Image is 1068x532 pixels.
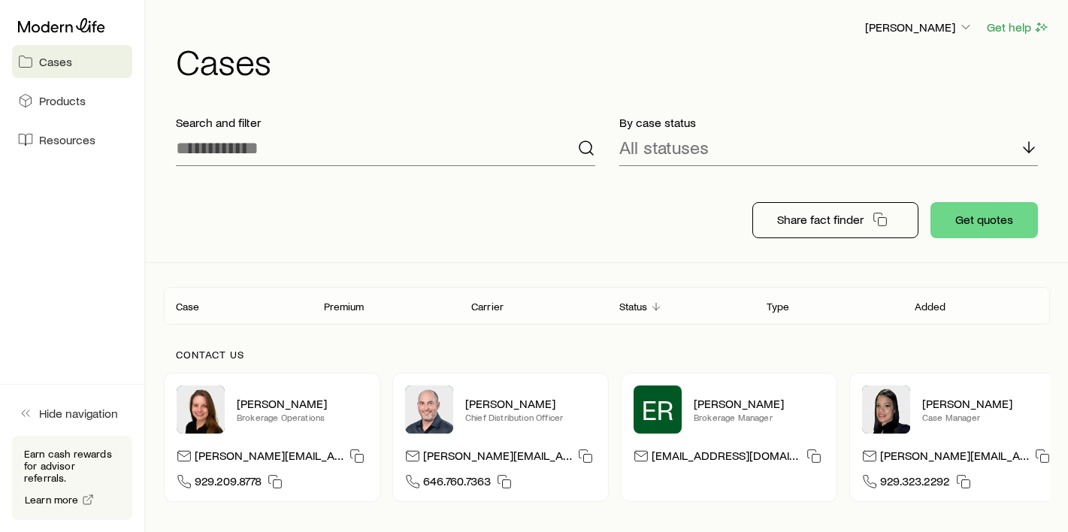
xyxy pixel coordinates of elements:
[471,301,504,313] p: Carrier
[642,394,673,425] span: ER
[865,20,973,35] p: [PERSON_NAME]
[164,287,1050,325] div: Client cases
[423,448,572,468] p: [PERSON_NAME][EMAIL_ADDRESS][DOMAIN_NAME]
[12,123,132,156] a: Resources
[922,396,1053,411] p: [PERSON_NAME]
[915,301,946,313] p: Added
[176,115,595,130] p: Search and filter
[864,19,974,37] button: [PERSON_NAME]
[195,448,343,468] p: [PERSON_NAME][EMAIL_ADDRESS][DOMAIN_NAME]
[25,494,79,505] span: Learn more
[880,473,950,494] span: 929.323.2292
[24,448,120,484] p: Earn cash rewards for advisor referrals.
[619,115,1039,130] p: By case status
[423,473,491,494] span: 646.760.7363
[619,301,648,313] p: Status
[176,43,1050,79] h1: Cases
[619,137,709,158] p: All statuses
[694,411,824,423] p: Brokerage Manager
[324,301,365,313] p: Premium
[12,84,132,117] a: Products
[465,411,596,423] p: Chief Distribution Officer
[195,473,262,494] span: 929.209.8778
[39,406,118,421] span: Hide navigation
[862,385,910,434] img: Elana Hasten
[39,132,95,147] span: Resources
[767,301,790,313] p: Type
[752,202,918,238] button: Share fact finder
[176,301,200,313] p: Case
[652,448,800,468] p: [EMAIL_ADDRESS][DOMAIN_NAME]
[39,54,72,69] span: Cases
[12,436,132,520] div: Earn cash rewards for advisor referrals.Learn more
[930,202,1038,238] button: Get quotes
[237,411,368,423] p: Brokerage Operations
[12,397,132,430] button: Hide navigation
[176,349,1038,361] p: Contact us
[237,396,368,411] p: [PERSON_NAME]
[405,385,453,434] img: Dan Pierson
[986,19,1050,36] button: Get help
[465,396,596,411] p: [PERSON_NAME]
[177,385,225,434] img: Ellen Wall
[880,448,1029,468] p: [PERSON_NAME][EMAIL_ADDRESS][DOMAIN_NAME]
[12,45,132,78] a: Cases
[777,212,864,227] p: Share fact finder
[922,411,1053,423] p: Case Manager
[39,93,86,108] span: Products
[694,396,824,411] p: [PERSON_NAME]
